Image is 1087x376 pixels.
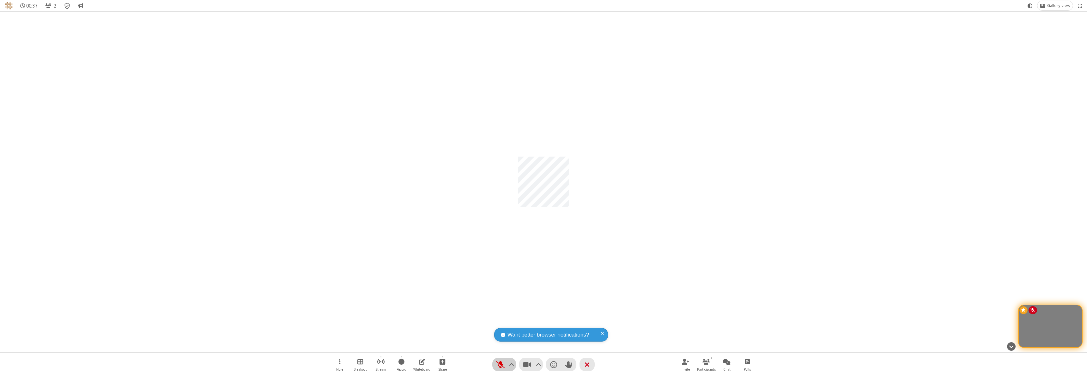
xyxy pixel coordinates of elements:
span: Stream [375,367,386,371]
button: Stop video (⌘+Shift+V) [519,358,543,371]
span: Want better browser notifications? [507,331,589,339]
button: Video setting [534,358,543,371]
button: Manage Breakout Rooms [351,355,370,373]
button: Hide [1005,339,1018,354]
button: Start sharing [433,355,452,373]
button: Open shared whiteboard [412,355,431,373]
button: Open chat [717,355,736,373]
span: Polls [744,367,751,371]
button: Audio settings [507,358,516,371]
span: More [336,367,343,371]
div: Timer [18,1,40,10]
button: Using system theme [1025,1,1035,10]
span: Record [397,367,406,371]
button: End or leave meeting [580,358,595,371]
button: Invite participants (⌘+Shift+I) [676,355,695,373]
button: Send a reaction [546,358,561,371]
button: Open menu [330,355,349,373]
button: Start recording [392,355,411,373]
div: Meeting details Encryption enabled [61,1,73,10]
button: Unmute (⌘+Shift+A) [492,358,516,371]
img: QA Selenium DO NOT DELETE OR CHANGE [5,2,13,9]
span: Share [438,367,447,371]
button: Conversation [76,1,86,10]
span: Participants [697,367,716,371]
span: Chat [723,367,731,371]
span: Whiteboard [413,367,430,371]
span: Invite [682,367,690,371]
button: Open participant list [697,355,716,373]
span: Gallery view [1047,3,1070,8]
span: 2 [54,3,56,9]
button: Start streaming [371,355,390,373]
div: 2 [709,355,714,361]
span: Breakout [354,367,367,371]
button: Open participant list [42,1,59,10]
button: Open poll [738,355,757,373]
span: 00:37 [26,3,37,9]
button: Change layout [1037,1,1073,10]
button: Fullscreen [1075,1,1085,10]
button: Raise hand [561,358,576,371]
